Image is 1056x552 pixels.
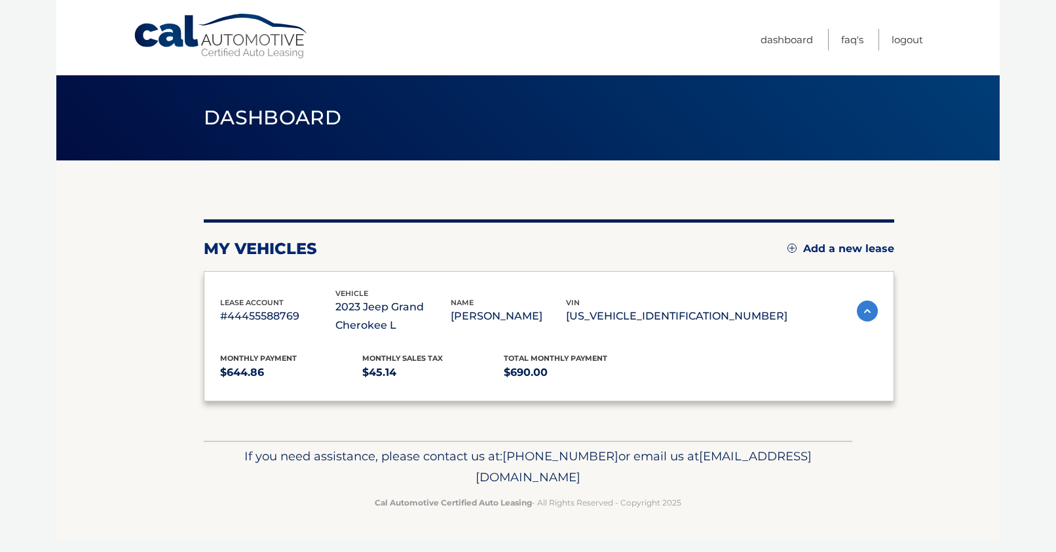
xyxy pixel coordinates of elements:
a: Add a new lease [787,242,894,255]
span: lease account [220,298,284,307]
span: [PHONE_NUMBER] [502,449,618,464]
a: Dashboard [761,29,813,50]
p: $45.14 [362,363,504,382]
span: Total Monthly Payment [504,354,607,363]
span: Monthly Payment [220,354,297,363]
a: FAQ's [841,29,863,50]
a: Logout [892,29,923,50]
img: add.svg [787,244,797,253]
p: $690.00 [504,363,646,382]
p: - All Rights Reserved - Copyright 2025 [212,496,844,509]
a: Cal Automotive [133,13,310,60]
p: 2023 Jeep Grand Cherokee L [335,298,451,335]
span: vehicle [335,289,368,298]
span: Dashboard [204,105,341,130]
p: [PERSON_NAME] [451,307,566,325]
span: name [451,298,474,307]
p: $644.86 [220,363,362,382]
span: vin [566,298,580,307]
span: Monthly sales Tax [362,354,443,363]
p: #44455588769 [220,307,335,325]
img: accordion-active.svg [857,301,878,322]
strong: Cal Automotive Certified Auto Leasing [375,498,532,507]
p: If you need assistance, please contact us at: or email us at [212,446,844,488]
p: [US_VEHICLE_IDENTIFICATION_NUMBER] [566,307,787,325]
h2: my vehicles [204,239,317,259]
